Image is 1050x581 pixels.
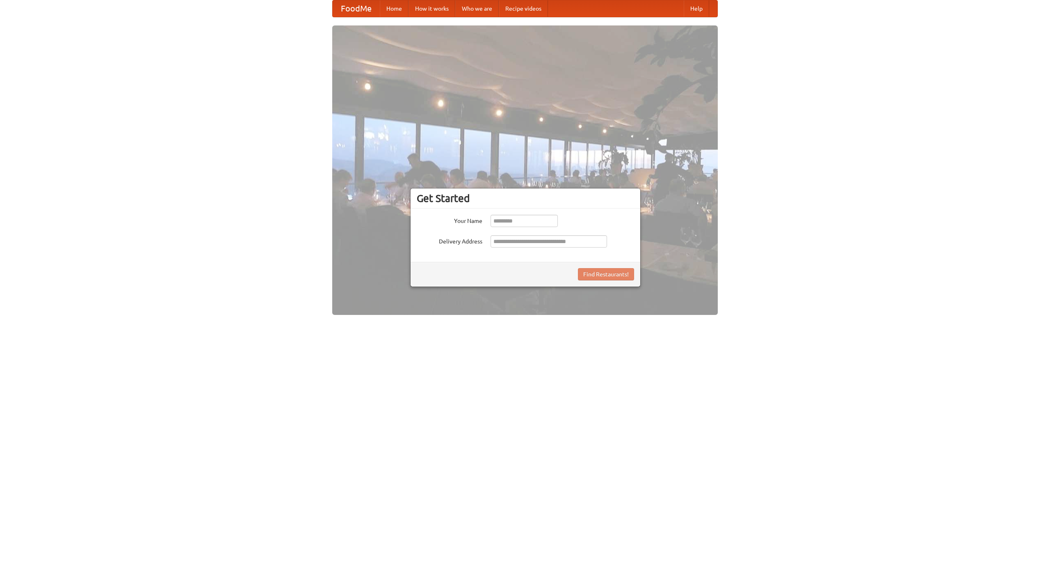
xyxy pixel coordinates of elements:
a: How it works [409,0,455,17]
a: Recipe videos [499,0,548,17]
label: Your Name [417,215,482,225]
label: Delivery Address [417,235,482,246]
a: Who we are [455,0,499,17]
a: FoodMe [333,0,380,17]
h3: Get Started [417,192,634,204]
a: Help [684,0,709,17]
a: Home [380,0,409,17]
button: Find Restaurants! [578,268,634,280]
